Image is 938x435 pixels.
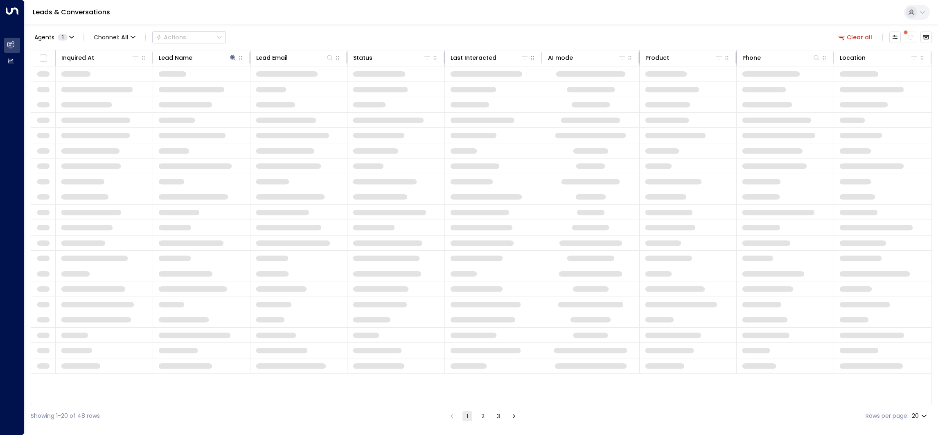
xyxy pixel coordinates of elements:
div: Phone [742,53,761,63]
span: Channel: [90,32,139,43]
div: Location [840,53,918,63]
span: There are new threads available. Refresh the grid to view the latest updates. [905,32,916,43]
div: Location [840,53,866,63]
div: Button group with a nested menu [152,31,226,43]
div: Status [353,53,431,63]
div: Product [645,53,724,63]
button: Actions [152,31,226,43]
div: AI mode [548,53,573,63]
div: AI mode [548,53,626,63]
div: 20 [912,410,929,422]
div: Last Interacted [451,53,529,63]
div: Inquired At [61,53,140,63]
button: Customize [889,32,901,43]
div: Product [645,53,669,63]
div: Inquired At [61,53,94,63]
button: Go to page 2 [478,411,488,421]
span: All [121,34,129,41]
button: page 1 [462,411,472,421]
span: 1 [58,34,68,41]
div: Status [353,53,372,63]
div: Showing 1-20 of 48 rows [31,412,100,420]
div: Lead Name [159,53,237,63]
div: Lead Name [159,53,192,63]
div: Actions [156,34,186,41]
div: Lead Email [256,53,334,63]
button: Go to page 3 [494,411,503,421]
button: Clear all [835,32,876,43]
button: Go to next page [509,411,519,421]
a: Leads & Conversations [33,7,110,17]
span: Agents [34,34,54,40]
div: Last Interacted [451,53,496,63]
button: Channel:All [90,32,139,43]
button: Archived Leads [920,32,932,43]
nav: pagination navigation [446,411,519,421]
button: Agents1 [31,32,77,43]
div: Phone [742,53,821,63]
label: Rows per page: [866,412,909,420]
div: Lead Email [256,53,288,63]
